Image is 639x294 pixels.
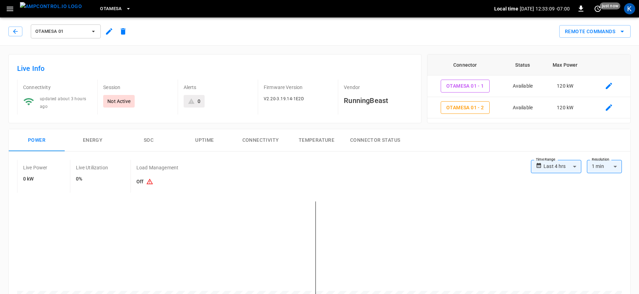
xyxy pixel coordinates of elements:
[107,98,130,105] p: Not Active
[76,175,108,183] h6: 0%
[121,129,177,152] button: SOC
[136,175,178,189] h6: Off
[542,75,588,97] td: 120 kW
[23,175,48,183] h6: 0 kW
[542,54,588,75] th: Max Power
[103,84,172,91] p: Session
[198,98,200,105] div: 0
[184,84,252,91] p: Alerts
[31,24,101,38] button: OtaMesa 01
[344,84,412,91] p: Vendor
[536,157,555,162] label: Time Range
[344,95,412,106] h6: RunningBeast
[264,84,332,91] p: Firmware Version
[35,28,87,36] span: OtaMesa 01
[20,2,82,11] img: ampcontrol.io logo
[587,160,622,173] div: 1 min
[427,54,630,118] table: connector table
[559,25,631,38] button: Remote Commands
[23,164,48,171] p: Live Power
[289,129,345,152] button: Temperature
[544,160,581,173] div: Last 4 hrs
[494,5,518,12] p: Local time
[441,80,490,93] button: OtaMesa 01 - 1
[592,3,603,14] button: set refresh interval
[9,129,65,152] button: Power
[503,75,542,97] td: Available
[65,129,121,152] button: Energy
[76,164,108,171] p: Live Utilization
[559,25,631,38] div: remote commands options
[520,5,570,12] p: [DATE] 12:33:09 -07:00
[624,3,635,14] div: profile-icon
[233,129,289,152] button: Connectivity
[23,84,92,91] p: Connectivity
[100,5,122,13] span: OtaMesa
[503,54,542,75] th: Status
[264,96,304,101] span: V2.20-3.19.14-1E2D
[427,54,503,75] th: Connector
[542,97,588,119] td: 120 kW
[136,164,178,171] p: Load Management
[441,101,490,114] button: OtaMesa 01 - 2
[503,97,542,119] td: Available
[97,2,134,16] button: OtaMesa
[143,175,156,189] button: Existing capacity schedules won’t take effect because Load Management is turned off. To activate ...
[40,96,86,109] span: updated about 3 hours ago
[592,157,609,162] label: Resolution
[345,129,406,152] button: Connector Status
[177,129,233,152] button: Uptime
[600,2,620,9] span: just now
[17,63,413,74] h6: Live Info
